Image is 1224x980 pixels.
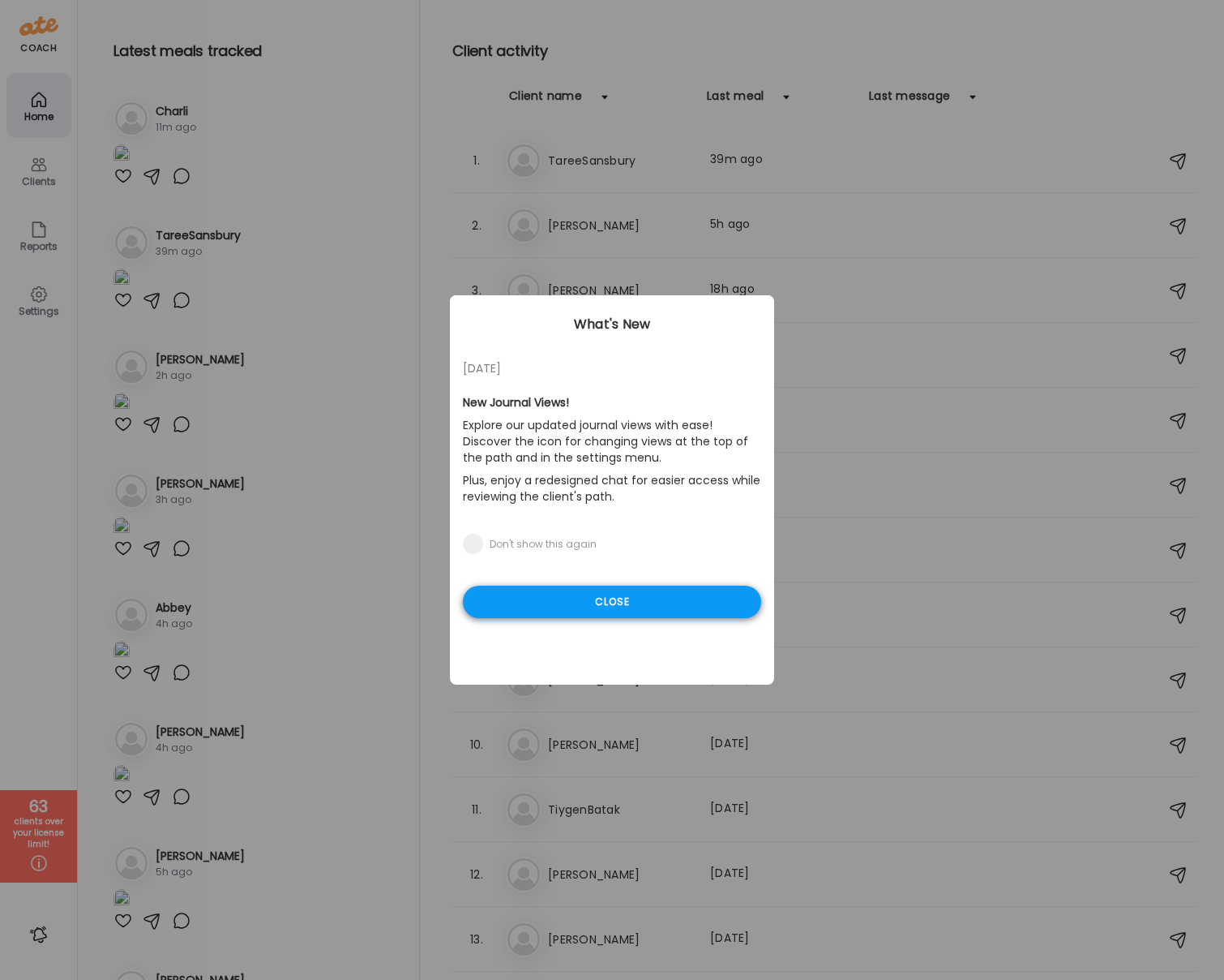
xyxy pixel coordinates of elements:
[463,394,569,410] b: New Journal Views!
[463,414,761,469] p: Explore our updated journal views with ease! Discover the icon for changing views at the top of t...
[450,315,774,334] div: What's New
[490,538,597,551] div: Don't show this again
[463,469,761,508] p: Plus, enjoy a redesigned chat for easier access while reviewing the client's path.
[463,359,761,378] div: [DATE]
[463,586,761,618] div: Close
